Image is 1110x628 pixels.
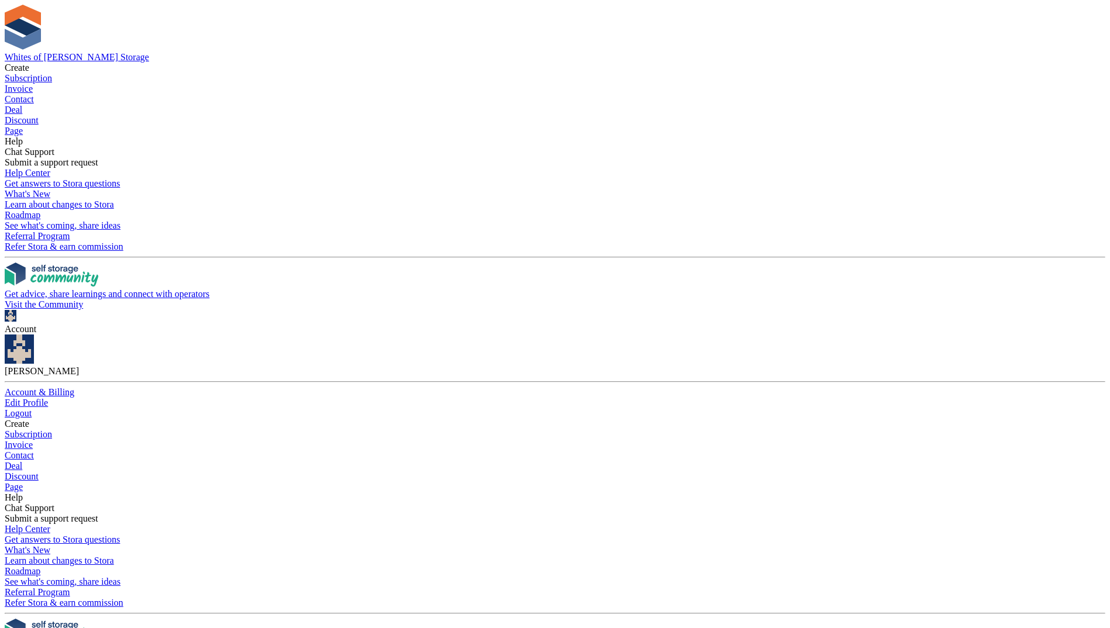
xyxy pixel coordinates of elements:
span: Create [5,419,29,429]
a: Referral Program Refer Stora & earn commission [5,587,1105,608]
a: Invoice [5,440,1105,450]
img: community-logo-e120dcb29bea30313fccf008a00513ea5fe9ad107b9d62852cae38739ed8438e.svg [5,263,98,287]
span: Help [5,136,23,146]
a: Deal [5,105,1105,115]
span: Referral Program [5,587,70,597]
span: Chat Support [5,147,54,157]
div: Refer Stora & earn commission [5,598,1105,608]
a: Roadmap See what's coming, share ideas [5,566,1105,587]
div: Get answers to Stora questions [5,178,1105,189]
a: Discount [5,115,1105,126]
div: Submit a support request [5,513,1105,524]
span: Referral Program [5,231,70,241]
a: Subscription [5,429,1105,440]
a: Whites of [PERSON_NAME] Storage [5,52,149,62]
a: Referral Program Refer Stora & earn commission [5,231,1105,252]
span: Visit the Community [5,299,83,309]
div: Learn about changes to Stora [5,199,1105,210]
a: Deal [5,461,1105,471]
span: Roadmap [5,566,40,576]
img: stora-icon-8386f47178a22dfd0bd8f6a31ec36ba5ce8667c1dd55bd0f319d3a0aa187defe.svg [5,5,41,50]
a: Subscription [5,73,1105,84]
img: Wendy [5,334,34,364]
a: Get advice, share learnings and connect with operators Visit the Community [5,263,1105,310]
div: Get advice, share learnings and connect with operators [5,289,1105,299]
a: Edit Profile [5,398,1105,408]
a: Page [5,126,1105,136]
span: What's New [5,545,50,555]
a: Page [5,482,1105,492]
div: Get answers to Stora questions [5,534,1105,545]
div: Submit a support request [5,157,1105,168]
a: Account & Billing [5,387,1105,398]
span: Chat Support [5,503,54,513]
a: Roadmap See what's coming, share ideas [5,210,1105,231]
div: Refer Stora & earn commission [5,241,1105,252]
span: Account [5,324,36,334]
img: Wendy [5,310,16,322]
a: What's New Learn about changes to Stora [5,545,1105,566]
a: Contact [5,94,1105,105]
div: See what's coming, share ideas [5,577,1105,587]
span: Help [5,492,23,502]
a: Contact [5,450,1105,461]
a: Help Center Get answers to Stora questions [5,168,1105,189]
div: See what's coming, share ideas [5,220,1105,231]
span: Create [5,63,29,73]
span: Help Center [5,524,50,534]
div: [PERSON_NAME] [5,366,1105,377]
span: Help Center [5,168,50,178]
a: What's New Learn about changes to Stora [5,189,1105,210]
span: What's New [5,189,50,199]
span: Roadmap [5,210,40,220]
a: Invoice [5,84,1105,94]
a: Logout [5,408,1105,419]
a: Discount [5,471,1105,482]
div: Learn about changes to Stora [5,555,1105,566]
a: Help Center Get answers to Stora questions [5,524,1105,545]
